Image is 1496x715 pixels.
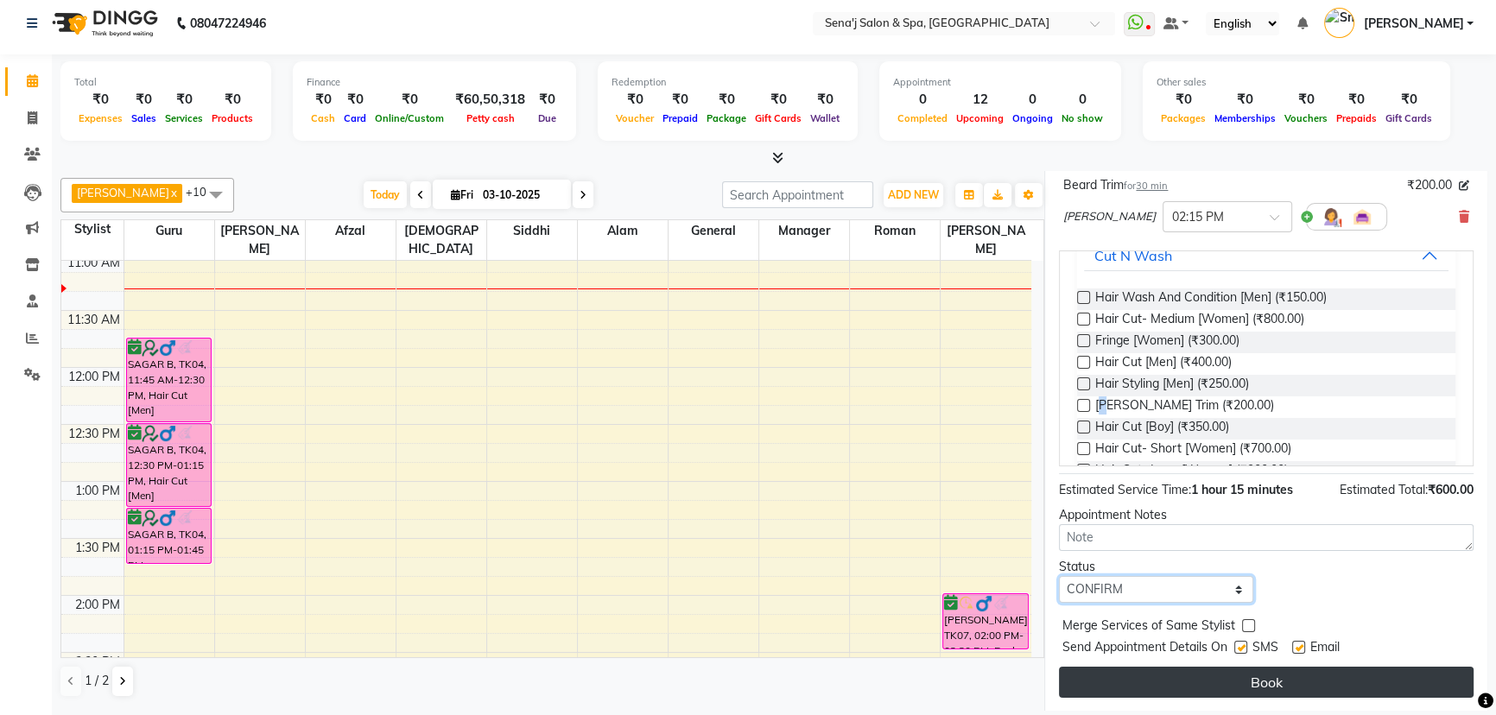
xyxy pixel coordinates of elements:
[478,182,564,208] input: 2025-10-03
[85,672,109,690] span: 1 / 2
[578,220,668,242] span: Alam
[1095,288,1327,310] span: Hair Wash And Condition [Men] (₹150.00)
[64,254,124,272] div: 11:00 AM
[806,112,844,124] span: Wallet
[534,112,561,124] span: Due
[72,596,124,614] div: 2:00 PM
[65,425,124,443] div: 12:30 PM
[487,220,577,242] span: Siddhi
[396,220,486,260] span: [DEMOGRAPHIC_DATA]
[893,112,952,124] span: Completed
[371,90,448,110] div: ₹0
[72,653,124,671] div: 2:30 PM
[1063,176,1168,194] div: Beard Trim
[74,112,127,124] span: Expenses
[1340,482,1428,497] span: Estimated Total:
[1095,418,1229,440] span: Hair Cut [Boy] (₹350.00)
[1381,112,1436,124] span: Gift Cards
[339,90,371,110] div: ₹0
[1332,112,1381,124] span: Prepaids
[658,112,702,124] span: Prepaid
[1057,112,1107,124] span: No show
[447,188,478,201] span: Fri
[669,220,758,242] span: General
[1321,206,1341,227] img: Hairdresser.png
[1095,440,1291,461] span: Hair Cut- Short [Women] (₹700.00)
[888,188,939,201] span: ADD NEW
[1094,245,1172,266] div: Cut N Wash
[215,220,305,260] span: [PERSON_NAME]
[1059,506,1474,524] div: Appointment Notes
[1459,180,1469,191] i: Edit price
[1136,180,1168,192] span: 30 min
[1210,112,1280,124] span: Memberships
[1063,208,1156,225] span: [PERSON_NAME]
[1095,396,1274,418] span: [PERSON_NAME] Trim (₹200.00)
[1059,558,1253,576] div: Status
[448,90,532,110] div: ₹60,50,318
[161,112,207,124] span: Services
[702,112,751,124] span: Package
[612,90,658,110] div: ₹0
[1210,90,1280,110] div: ₹0
[127,339,212,421] div: SAGAR B, TK04, 11:45 AM-12:30 PM, Hair Cut [Men]
[850,220,940,242] span: Roman
[893,75,1107,90] div: Appointment
[702,90,751,110] div: ₹0
[462,112,519,124] span: Petty cash
[127,112,161,124] span: Sales
[658,90,702,110] div: ₹0
[1059,482,1191,497] span: Estimated Service Time:
[74,75,257,90] div: Total
[1084,240,1448,271] button: Cut N Wash
[169,186,177,199] a: x
[884,183,943,207] button: ADD NEW
[1363,15,1463,33] span: [PERSON_NAME]
[64,311,124,329] div: 11:30 AM
[61,220,124,238] div: Stylist
[722,181,873,208] input: Search Appointment
[1057,90,1107,110] div: 0
[759,220,849,242] span: Manager
[307,75,562,90] div: Finance
[1095,310,1304,332] span: Hair Cut- Medium [Women] (₹800.00)
[1191,482,1293,497] span: 1 hour 15 minutes
[127,90,161,110] div: ₹0
[941,220,1031,260] span: [PERSON_NAME]
[1095,332,1239,353] span: Fringe [Women] (₹300.00)
[72,539,124,557] div: 1:30 PM
[1157,112,1210,124] span: Packages
[1352,206,1372,227] img: Interior.png
[72,482,124,500] div: 1:00 PM
[806,90,844,110] div: ₹0
[952,112,1008,124] span: Upcoming
[124,220,214,242] span: Guru
[1324,8,1354,38] img: Smita Acharekar
[371,112,448,124] span: Online/Custom
[65,368,124,386] div: 12:00 PM
[127,424,212,506] div: SAGAR B, TK04, 12:30 PM-01:15 PM, Hair Cut [Men]
[1428,482,1474,497] span: ₹600.00
[1062,638,1227,660] span: Send Appointment Details On
[1310,638,1340,660] span: Email
[1280,90,1332,110] div: ₹0
[1062,617,1235,638] span: Merge Services of Same Stylist
[612,75,844,90] div: Redemption
[532,90,562,110] div: ₹0
[1008,90,1057,110] div: 0
[1381,90,1436,110] div: ₹0
[207,90,257,110] div: ₹0
[893,90,952,110] div: 0
[74,90,127,110] div: ₹0
[77,186,169,199] span: [PERSON_NAME]
[364,181,407,208] span: Today
[1157,90,1210,110] div: ₹0
[1252,638,1278,660] span: SMS
[339,112,371,124] span: Card
[952,90,1008,110] div: 12
[751,112,806,124] span: Gift Cards
[612,112,658,124] span: Voucher
[1008,112,1057,124] span: Ongoing
[127,509,212,563] div: SAGAR B, TK04, 01:15 PM-01:45 PM, [PERSON_NAME] Trim
[751,90,806,110] div: ₹0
